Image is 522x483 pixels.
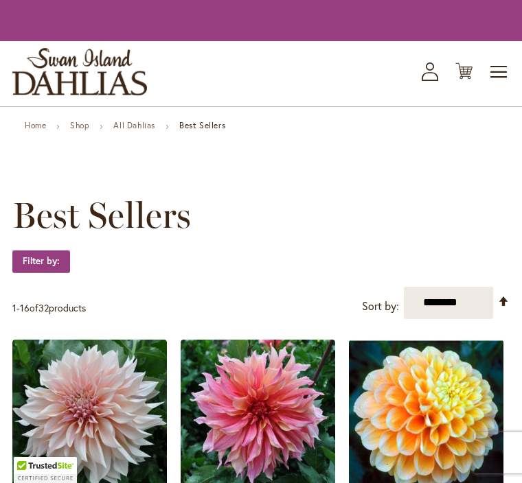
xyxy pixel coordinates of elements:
[12,250,70,273] strong: Filter by:
[20,301,30,314] span: 16
[10,434,49,473] iframe: Launch Accessibility Center
[12,297,86,319] p: - of products
[25,120,46,130] a: Home
[362,294,399,319] label: Sort by:
[12,301,16,314] span: 1
[12,48,147,95] a: store logo
[12,195,191,236] span: Best Sellers
[70,120,89,130] a: Shop
[113,120,155,130] a: All Dahlias
[38,301,49,314] span: 32
[179,120,225,130] strong: Best Sellers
